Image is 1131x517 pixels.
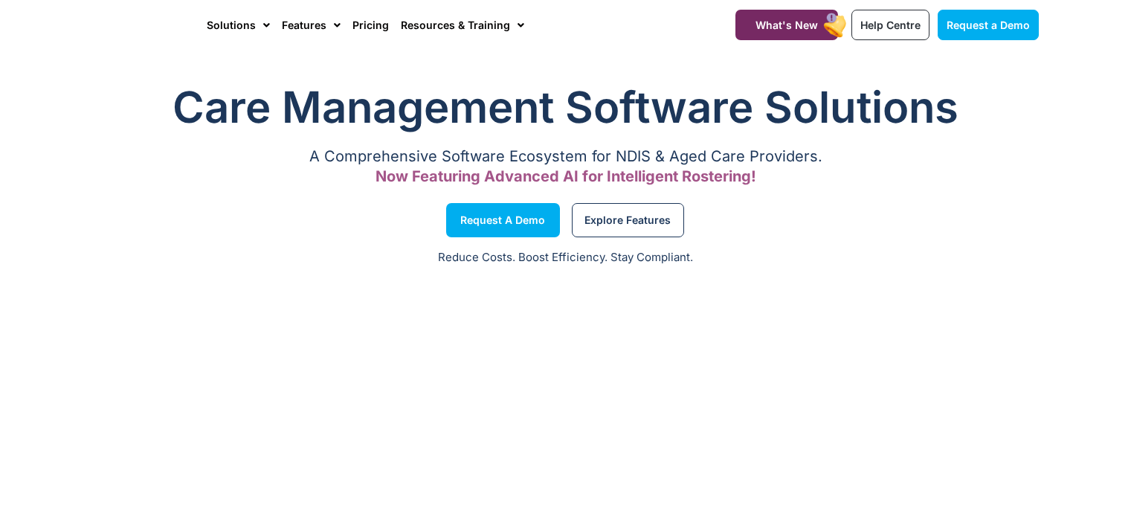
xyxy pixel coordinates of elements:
[460,216,545,224] span: Request a Demo
[735,10,838,40] a: What's New
[446,203,560,237] a: Request a Demo
[92,77,1040,137] h1: Care Management Software Solutions
[9,249,1122,266] p: Reduce Costs. Boost Efficiency. Stay Compliant.
[91,14,192,36] img: CareMaster Logo
[92,152,1040,161] p: A Comprehensive Software Ecosystem for NDIS & Aged Care Providers.
[572,203,684,237] a: Explore Features
[947,19,1030,31] span: Request a Demo
[938,10,1039,40] a: Request a Demo
[860,19,921,31] span: Help Centre
[851,10,929,40] a: Help Centre
[755,19,818,31] span: What's New
[584,216,671,224] span: Explore Features
[376,167,756,185] span: Now Featuring Advanced AI for Intelligent Rostering!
